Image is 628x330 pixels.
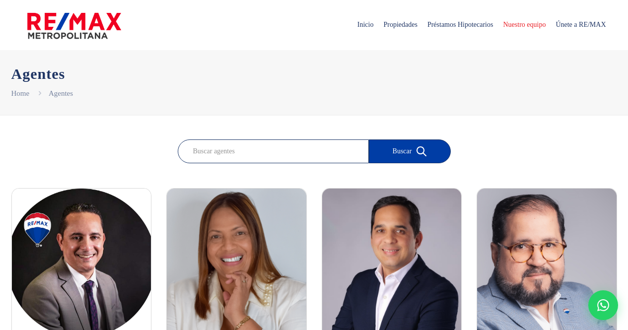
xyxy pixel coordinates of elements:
[378,10,422,40] span: Propiedades
[422,10,498,40] span: Préstamos Hipotecarios
[498,10,551,40] span: Nuestro equipo
[551,10,611,40] span: Únete a RE/MAX
[11,89,30,97] a: Home
[49,87,73,100] li: Agentes
[369,139,451,163] button: Buscar
[178,139,369,163] input: Buscar agentes
[11,65,617,82] h1: Agentes
[352,10,379,40] span: Inicio
[27,11,121,41] img: remax-metropolitana-logo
